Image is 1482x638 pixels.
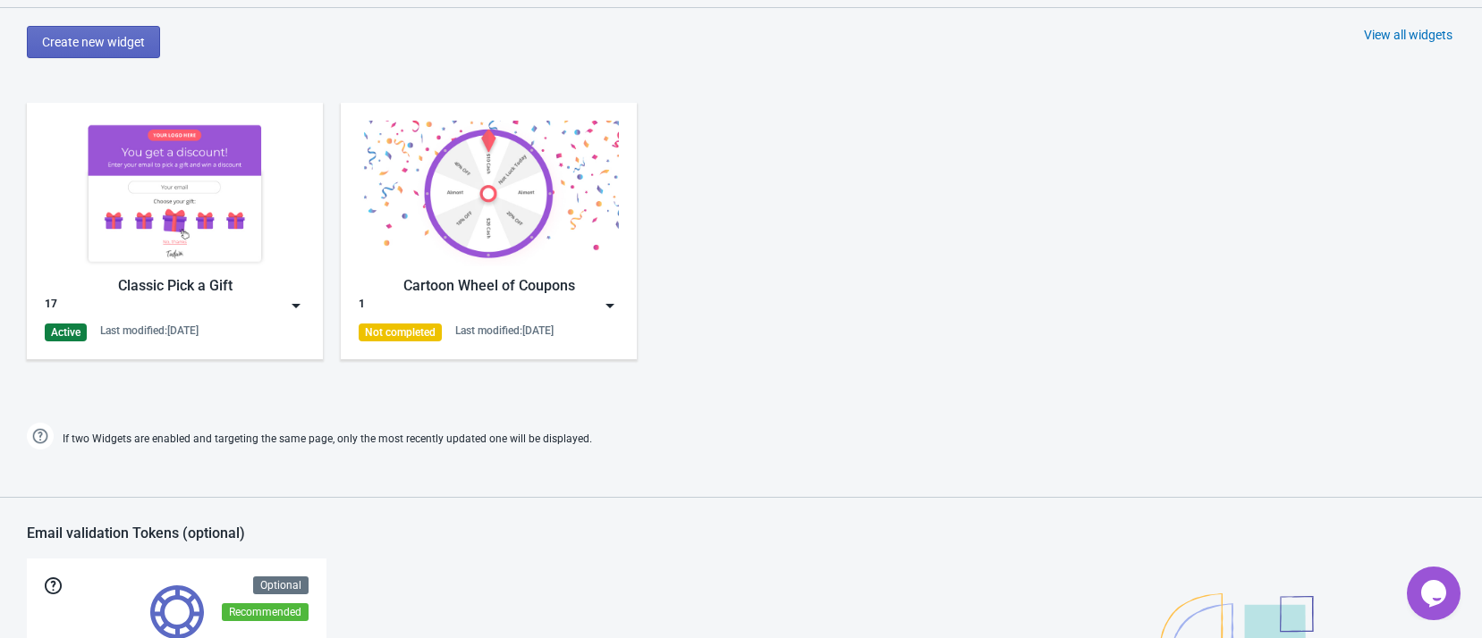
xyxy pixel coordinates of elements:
div: Optional [253,576,309,594]
div: 17 [45,297,57,315]
button: Create new widget [27,26,160,58]
span: Create new widget [42,35,145,49]
img: cartoon_game.jpg [359,121,619,266]
iframe: chat widget [1407,567,1464,620]
img: help.png [27,423,54,449]
div: Classic Pick a Gift [45,275,305,297]
img: gift_game.jpg [45,121,305,266]
img: dropdown.png [601,297,619,315]
span: If two Widgets are enabled and targeting the same page, only the most recently updated one will b... [63,424,592,454]
div: Recommended [222,603,309,621]
div: 1 [359,297,365,315]
div: View all widgets [1364,26,1452,44]
div: Last modified: [DATE] [100,323,199,338]
div: Last modified: [DATE] [455,323,554,338]
img: dropdown.png [287,297,305,315]
div: Not completed [359,323,442,341]
div: Active [45,323,87,341]
div: Cartoon Wheel of Coupons [359,275,619,297]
